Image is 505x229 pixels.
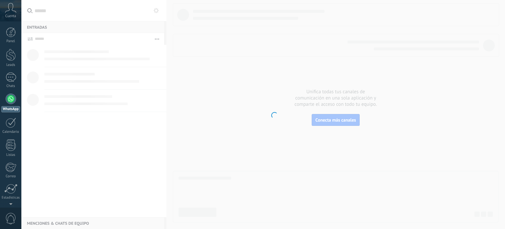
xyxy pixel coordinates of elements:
div: Correo [1,174,20,179]
div: Estadísticas [1,196,20,200]
div: Chats [1,84,20,88]
div: Calendario [1,130,20,134]
div: Leads [1,63,20,67]
div: Listas [1,153,20,157]
div: WhatsApp [1,106,20,112]
span: Cuenta [5,14,16,18]
div: Panel [1,39,20,43]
